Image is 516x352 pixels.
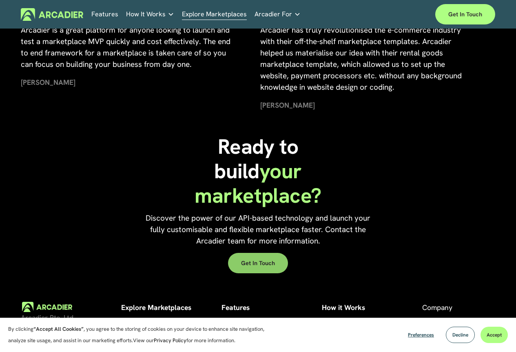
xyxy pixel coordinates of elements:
[179,134,337,208] h1: your marketplace?
[260,100,315,110] strong: [PERSON_NAME]
[260,25,464,92] span: Arcadier has truly revolutionised the e-commerce industry with their off-the-shelf marketplace te...
[8,323,273,346] p: By clicking , you agree to the storing of cookies on your device to enhance site navigation, anal...
[91,8,118,21] a: Features
[121,303,191,312] strong: Explore Marketplaces
[221,303,250,312] strong: Features
[452,332,468,338] span: Decline
[214,133,303,184] span: Ready to build
[126,9,166,20] span: How It Works
[21,8,83,21] img: Arcadier
[322,303,365,312] strong: How it Works
[21,77,75,87] strong: [PERSON_NAME]
[435,4,495,24] a: Get in touch
[228,253,288,273] a: Get in touch
[255,8,301,21] a: folder dropdown
[422,303,452,312] span: Company
[126,8,174,21] a: folder dropdown
[21,25,233,69] span: Arcadier is a great platform for anyone looking to launch and test a marketplace MVP quickly and ...
[146,213,372,246] span: Discover the power of our API-based technology and launch your fully customisable and flexible ma...
[182,8,247,21] a: Explore Marketplaces
[446,327,475,343] button: Decline
[154,337,186,344] a: Privacy Policy
[33,325,84,332] strong: “Accept All Cookies”
[402,327,440,343] button: Preferences
[408,332,434,338] span: Preferences
[255,9,292,20] span: Arcadier For
[475,313,516,352] iframe: Chat Widget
